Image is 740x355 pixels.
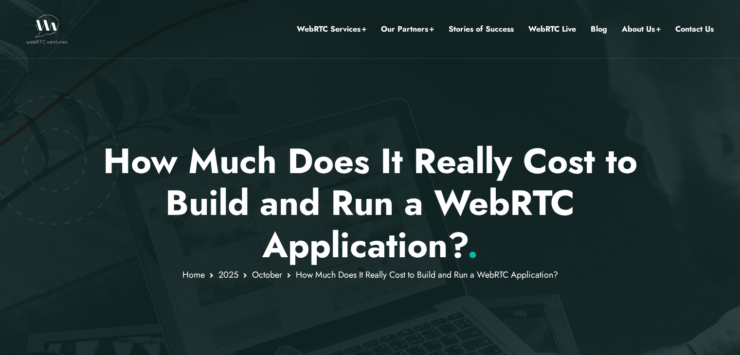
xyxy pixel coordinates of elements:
span: . [467,220,478,270]
a: Blog [591,23,607,35]
h1: How Much Does It Really Cost to Build and Run a WebRTC Application? [85,140,655,266]
a: Home [182,268,205,281]
a: Stories of Success [449,23,514,35]
a: 2025 [218,268,238,281]
img: WebRTC.ventures [26,15,68,44]
a: About Us [622,23,661,35]
a: WebRTC Live [528,23,576,35]
a: WebRTC Services [297,23,366,35]
a: Our Partners [381,23,434,35]
a: October [252,268,282,281]
span: How Much Does It Really Cost to Build and Run a WebRTC Application? [296,268,558,281]
a: Contact Us [675,23,714,35]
